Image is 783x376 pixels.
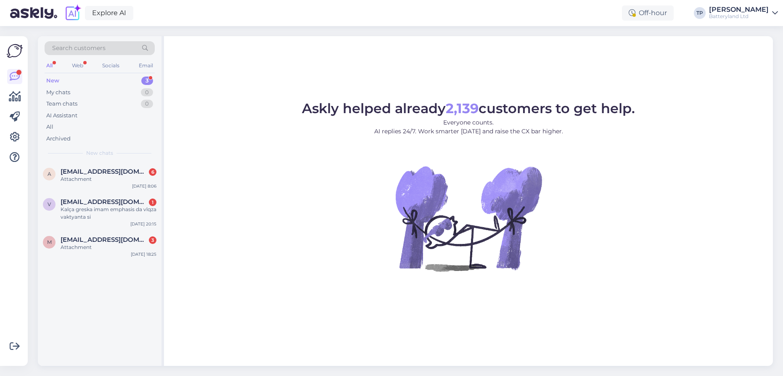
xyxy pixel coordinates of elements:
[46,123,53,131] div: All
[393,143,544,294] img: No Chat active
[302,100,635,117] span: Askly helped already customers to get help.
[85,6,133,20] a: Explore AI
[709,6,769,13] div: [PERSON_NAME]
[131,251,156,257] div: [DATE] 18:25
[61,175,156,183] div: Attachment
[141,88,153,97] div: 0
[48,201,51,207] span: v
[47,239,52,245] span: m
[86,149,113,157] span: New chats
[709,6,778,20] a: [PERSON_NAME]Batteryland Ltd
[7,43,23,59] img: Askly Logo
[61,206,156,221] div: Kalça greska imam emphasis da vlqza vaktyanta si
[694,7,706,19] div: TP
[61,244,156,251] div: Attachment
[101,60,121,71] div: Socials
[130,221,156,227] div: [DATE] 20:15
[70,60,85,71] div: Web
[149,199,156,206] div: 1
[446,100,479,117] b: 2,139
[137,60,155,71] div: Email
[64,4,82,22] img: explore-ai
[709,13,769,20] div: Batteryland Ltd
[149,236,156,244] div: 3
[141,77,153,85] div: 3
[61,168,148,175] span: aleks4224@abv.bg
[52,44,106,53] span: Search customers
[46,77,59,85] div: New
[302,118,635,136] p: Everyone counts. AI replies 24/7. Work smarter [DATE] and raise the CX bar higher.
[132,183,156,189] div: [DATE] 8:06
[45,60,54,71] div: All
[46,88,70,97] div: My chats
[622,5,674,21] div: Off-hour
[149,168,156,176] div: 6
[61,198,148,206] span: vildanangelova151@gmail.com
[46,100,77,108] div: Team chats
[46,135,71,143] div: Archived
[141,100,153,108] div: 0
[46,111,77,120] div: AI Assistant
[48,171,51,177] span: a
[61,236,148,244] span: mitev5390@gmail.com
